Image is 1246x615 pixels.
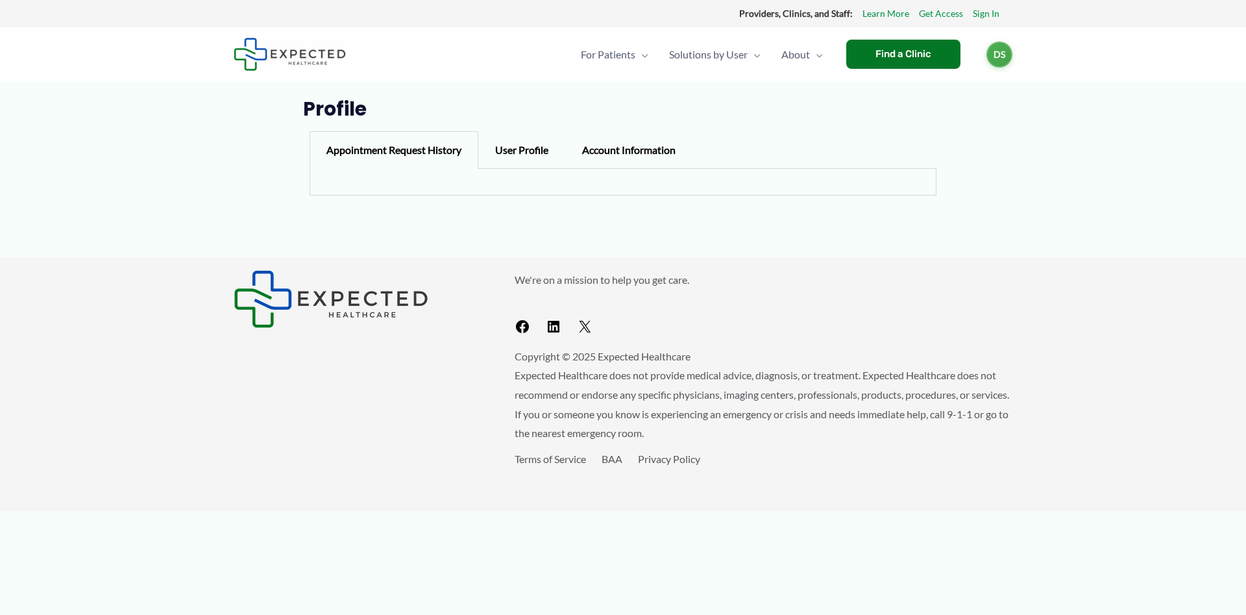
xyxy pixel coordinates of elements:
[846,40,960,69] a: Find a Clinic
[919,5,963,22] a: Get Access
[602,453,622,465] a: BAA
[635,32,648,77] span: Menu Toggle
[810,32,823,77] span: Menu Toggle
[234,270,428,328] img: Expected Healthcare Logo - side, dark font, small
[515,369,1009,439] span: Expected Healthcare does not provide medical advice, diagnosis, or treatment. Expected Healthcare...
[669,32,748,77] span: Solutions by User
[478,131,565,169] div: User Profile
[986,42,1012,68] a: DS
[234,38,346,71] img: Expected Healthcare Logo - side, dark font, small
[303,97,944,121] h1: Profile
[515,453,586,465] a: Terms of Service
[515,449,1012,498] aside: Footer Widget 3
[973,5,999,22] a: Sign In
[638,453,700,465] a: Privacy Policy
[771,32,833,77] a: AboutMenu Toggle
[570,32,833,77] nav: Primary Site Navigation
[234,270,482,328] aside: Footer Widget 1
[515,350,690,362] span: Copyright © 2025 Expected Healthcare
[515,270,1012,290] p: We're on a mission to help you get care.
[570,32,659,77] a: For PatientsMenu Toggle
[659,32,771,77] a: Solutions by UserMenu Toggle
[862,5,909,22] a: Learn More
[739,8,853,19] strong: Providers, Clinics, and Staff:
[581,32,635,77] span: For Patients
[781,32,810,77] span: About
[565,131,692,169] div: Account Information
[515,270,1012,340] aside: Footer Widget 2
[310,131,478,169] div: Appointment Request History
[748,32,761,77] span: Menu Toggle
